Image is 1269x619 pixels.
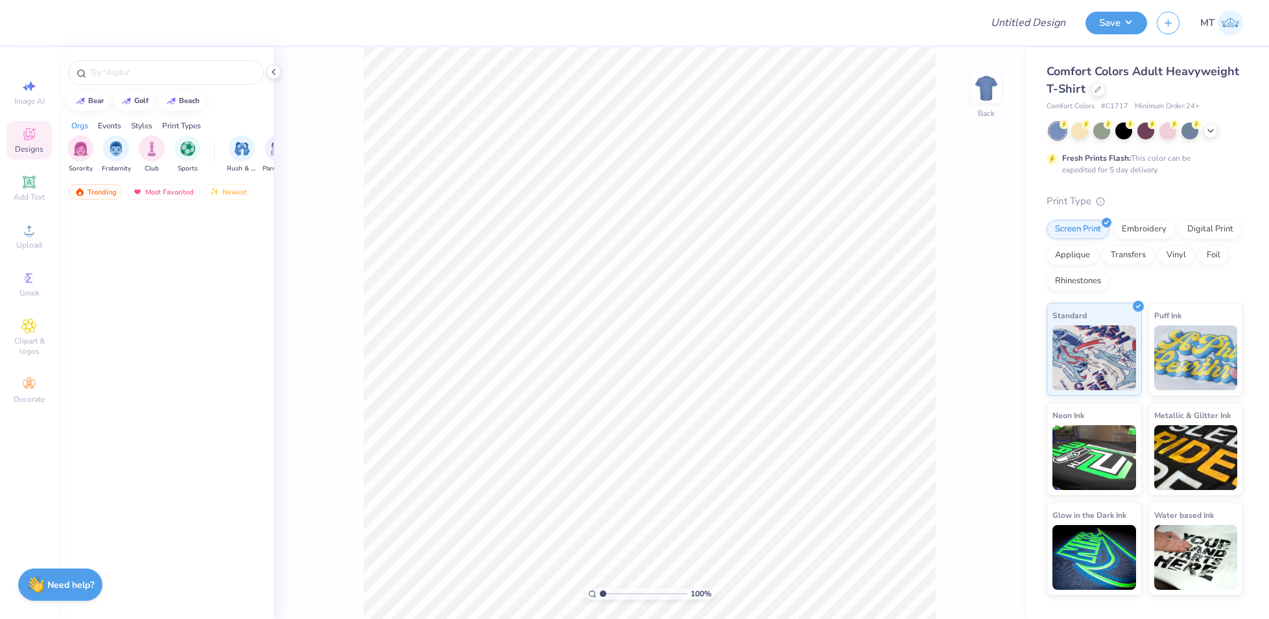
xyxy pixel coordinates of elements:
[114,91,154,111] button: golf
[1158,246,1194,265] div: Vinyl
[209,187,220,196] img: Newest.gif
[1047,246,1098,265] div: Applique
[19,288,40,298] span: Greek
[67,135,93,174] button: filter button
[1052,425,1136,490] img: Neon Ink
[109,141,123,156] img: Fraternity Image
[14,192,45,202] span: Add Text
[121,97,132,105] img: trend_line.gif
[69,184,123,200] div: Trending
[1154,408,1231,422] span: Metallic & Glitter Ink
[1154,325,1238,390] img: Puff Ink
[1154,425,1238,490] img: Metallic & Glitter Ink
[98,120,121,132] div: Events
[139,135,165,174] button: filter button
[1154,525,1238,590] img: Water based Ink
[102,135,131,174] button: filter button
[178,164,198,174] span: Sports
[270,141,285,156] img: Parent's Weekend Image
[1101,101,1128,112] span: # C1717
[139,135,165,174] div: filter for Club
[1218,10,1243,36] img: Michelle Tapire
[89,66,255,79] input: Try "Alpha"
[1052,325,1136,390] img: Standard
[159,91,206,111] button: beach
[131,120,152,132] div: Styles
[1047,272,1109,291] div: Rhinestones
[179,97,200,104] div: beach
[1047,220,1109,239] div: Screen Print
[1047,194,1243,209] div: Print Type
[14,96,45,106] span: Image AI
[132,187,143,196] img: most_fav.gif
[102,164,131,174] span: Fraternity
[180,141,195,156] img: Sports Image
[1052,309,1087,322] span: Standard
[1052,525,1136,590] img: Glow in the Dark Ink
[1198,246,1229,265] div: Foil
[16,240,42,250] span: Upload
[1200,10,1243,36] a: MT
[1154,508,1214,522] span: Water based Ink
[71,120,88,132] div: Orgs
[102,135,131,174] div: filter for Fraternity
[1052,508,1126,522] span: Glow in the Dark Ink
[227,164,257,174] span: Rush & Bid
[1200,16,1215,30] span: MT
[75,97,86,105] img: trend_line.gif
[263,135,292,174] div: filter for Parent's Weekend
[973,75,999,101] img: Back
[174,135,200,174] button: filter button
[145,164,159,174] span: Club
[1047,101,1095,112] span: Comfort Colors
[88,97,104,104] div: bear
[126,184,200,200] div: Most Favorited
[1062,153,1131,163] strong: Fresh Prints Flash:
[1113,220,1175,239] div: Embroidery
[1135,101,1200,112] span: Minimum Order: 24 +
[47,579,94,591] strong: Need help?
[1052,408,1084,422] span: Neon Ink
[174,135,200,174] div: filter for Sports
[162,120,201,132] div: Print Types
[145,141,159,156] img: Club Image
[227,135,257,174] button: filter button
[73,141,88,156] img: Sorority Image
[978,108,995,119] div: Back
[69,164,93,174] span: Sorority
[980,10,1076,36] input: Untitled Design
[1047,64,1239,97] span: Comfort Colors Adult Heavyweight T-Shirt
[68,91,110,111] button: bear
[134,97,148,104] div: golf
[235,141,250,156] img: Rush & Bid Image
[1154,309,1181,322] span: Puff Ink
[1062,152,1222,176] div: This color can be expedited for 5 day delivery.
[1179,220,1242,239] div: Digital Print
[166,97,176,105] img: trend_line.gif
[227,135,257,174] div: filter for Rush & Bid
[14,394,45,404] span: Decorate
[263,164,292,174] span: Parent's Weekend
[204,184,253,200] div: Newest
[1102,246,1154,265] div: Transfers
[6,336,52,356] span: Clipart & logos
[691,588,711,600] span: 100 %
[15,144,43,154] span: Designs
[263,135,292,174] button: filter button
[75,187,85,196] img: trending.gif
[67,135,93,174] div: filter for Sorority
[1085,12,1147,34] button: Save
